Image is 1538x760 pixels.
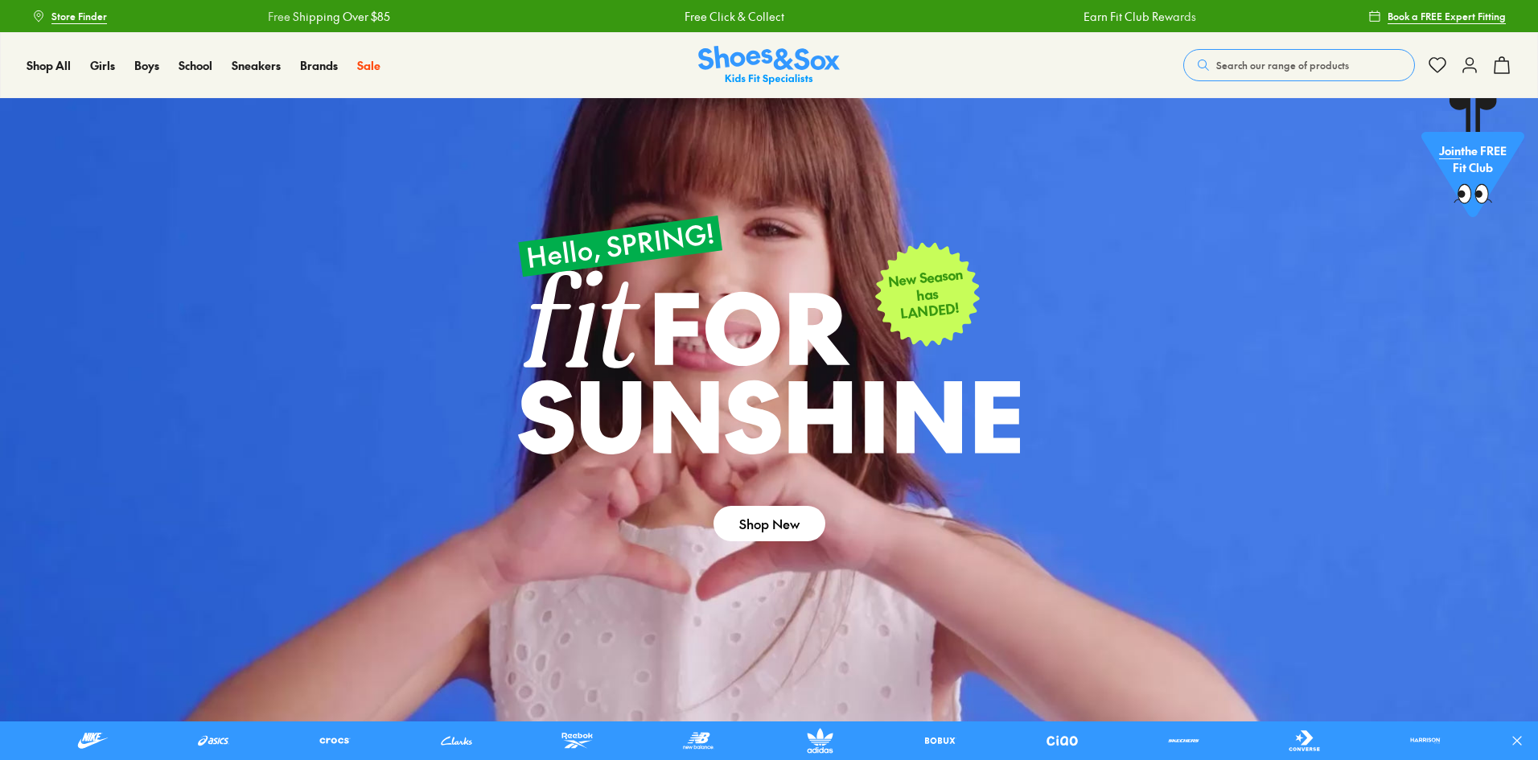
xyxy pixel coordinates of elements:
[90,57,115,74] a: Girls
[90,57,115,73] span: Girls
[357,57,380,73] span: Sale
[32,2,107,31] a: Store Finder
[1439,142,1461,158] span: Join
[179,57,212,74] a: School
[698,46,840,85] a: Shoes & Sox
[1368,2,1506,31] a: Book a FREE Expert Fitting
[27,57,71,73] span: Shop All
[698,46,840,85] img: SNS_Logo_Responsive.svg
[1216,58,1349,72] span: Search our range of products
[1421,97,1524,226] a: Jointhe FREE Fit Club
[1388,9,1506,23] span: Book a FREE Expert Fitting
[51,9,107,23] span: Store Finder
[357,57,380,74] a: Sale
[179,57,212,73] span: School
[134,57,159,73] span: Boys
[232,57,281,74] a: Sneakers
[1421,129,1524,189] p: the FREE Fit Club
[266,8,389,25] a: Free Shipping Over $85
[683,8,783,25] a: Free Click & Collect
[134,57,159,74] a: Boys
[232,57,281,73] span: Sneakers
[300,57,338,73] span: Brands
[300,57,338,74] a: Brands
[1183,49,1415,81] button: Search our range of products
[1082,8,1195,25] a: Earn Fit Club Rewards
[713,506,825,541] a: Shop New
[27,57,71,74] a: Shop All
